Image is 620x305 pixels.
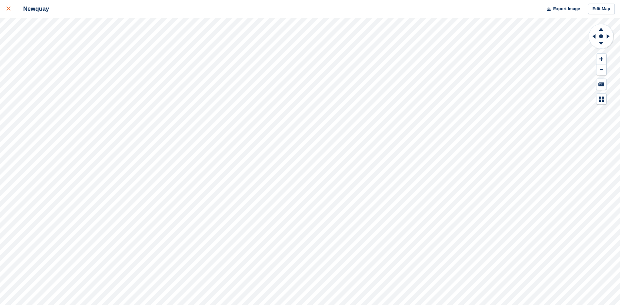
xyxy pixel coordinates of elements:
a: Edit Map [588,4,615,14]
button: Keyboard Shortcuts [596,79,606,90]
span: Export Image [553,6,580,12]
button: Export Image [543,4,580,14]
button: Zoom Out [596,64,606,75]
button: Map Legend [596,94,606,104]
div: Newquay [17,5,49,13]
button: Zoom In [596,54,606,64]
